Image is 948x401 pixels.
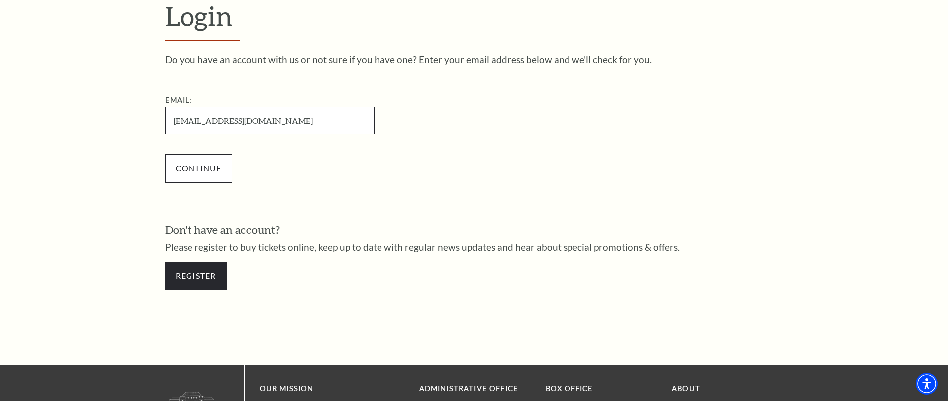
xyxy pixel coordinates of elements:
[165,242,783,252] p: Please register to buy tickets online, keep up to date with regular news updates and hear about s...
[672,384,700,393] a: About
[165,222,783,238] h3: Don't have an account?
[165,262,227,290] a: Register
[419,383,531,395] p: Administrative Office
[260,383,384,395] p: OUR MISSION
[916,373,938,395] div: Accessibility Menu
[165,154,232,182] input: Continue
[165,55,783,64] p: Do you have an account with us or not sure if you have one? Enter your email address below and we...
[165,107,375,134] input: Required
[165,96,192,104] label: Email:
[546,383,657,395] p: BOX OFFICE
